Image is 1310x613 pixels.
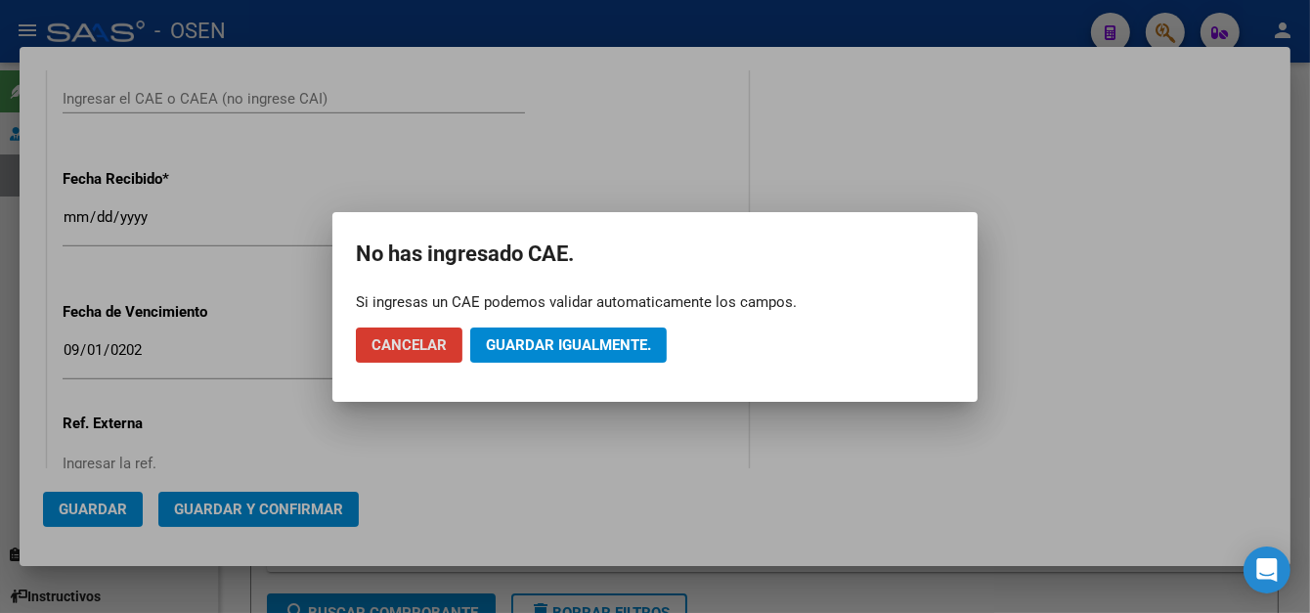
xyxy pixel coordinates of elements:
button: Cancelar [356,328,462,363]
span: Guardar igualmente. [486,336,651,354]
button: Guardar igualmente. [470,328,667,363]
div: Open Intercom Messenger [1244,547,1290,593]
span: Cancelar [371,336,447,354]
h2: No has ingresado CAE. [356,236,954,273]
div: Si ingresas un CAE podemos validar automaticamente los campos. [356,292,954,312]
